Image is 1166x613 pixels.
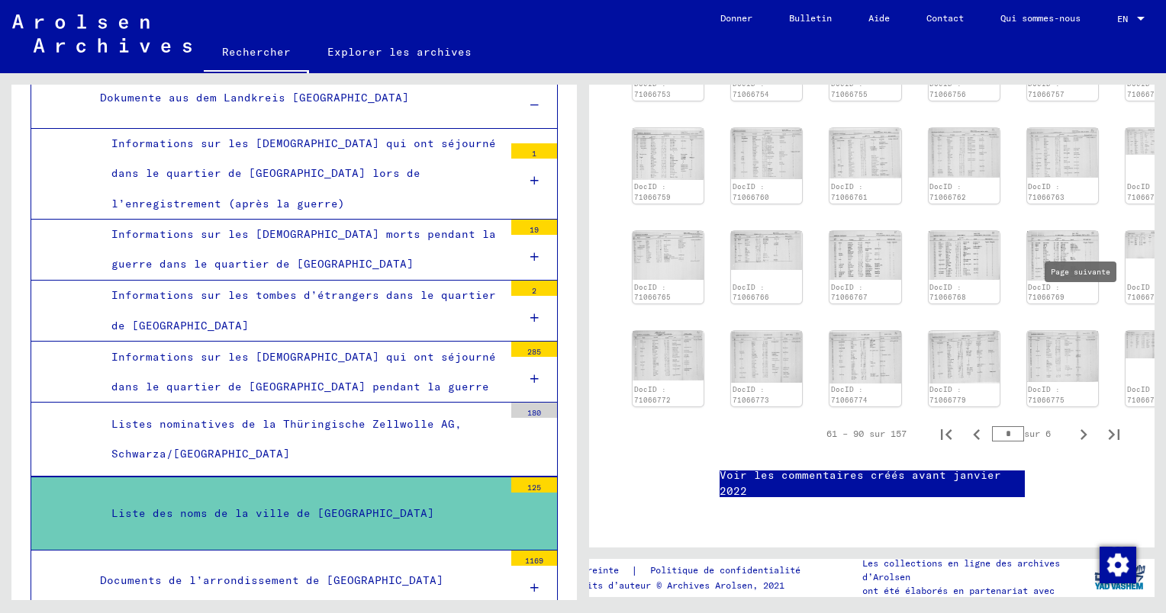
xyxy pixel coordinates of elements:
[929,128,1000,178] img: 001.jpg
[634,182,671,201] a: DocID : 71066759
[731,231,802,270] img: 001.jpg
[631,563,638,579] font: |
[511,477,557,493] div: 125
[1028,182,1065,201] a: DocID : 71066763
[634,385,671,404] a: DocID : 71066772
[100,342,504,402] div: Informations sur les [DEMOGRAPHIC_DATA] qui ont séjourné dans le quartier de [GEOGRAPHIC_DATA] pe...
[1126,331,1164,358] img: 001.jpg
[831,182,868,201] a: DocID : 71066761
[1027,128,1098,178] img: 001.jpg
[1126,128,1164,155] img: 001.jpg
[862,584,1084,598] p: ont été élaborés en partenariat avec
[1127,283,1164,302] a: DocID : 71066770
[1027,231,1098,281] img: 001.jpg
[831,79,868,98] a: DocID : 71066755
[100,409,504,469] div: Listes nominatives de la Thüringische Zellwolle AG, Schwarza/[GEOGRAPHIC_DATA]
[1127,79,1164,98] a: DocID : 71066758
[1099,419,1129,449] button: Dernière page
[100,499,504,528] div: Liste des noms de la ville de [GEOGRAPHIC_DATA]
[1100,547,1136,583] img: Modifier le consentement
[633,231,704,280] img: 001.jpg
[829,128,900,179] img: 001.jpg
[204,34,309,73] a: Rechercher
[1028,79,1065,98] a: DocID : 71066757
[511,143,557,159] div: 1
[731,128,802,179] img: 001.jpg
[831,385,868,404] a: DocID : 71066774
[929,283,966,302] a: DocID : 71066768
[12,14,192,53] img: Arolsen_neg.svg
[638,563,819,579] a: Politique de confidentialité
[511,281,557,296] div: 2
[1127,385,1164,404] a: DocID : 71066776
[634,283,671,302] a: DocID : 71066765
[829,231,900,281] img: 001.jpg
[309,34,490,70] a: Explorer les archives
[931,419,961,449] button: Première page
[633,128,704,181] img: 001.jpg
[89,83,504,113] div: Dokumente aus dem Landkreis [GEOGRAPHIC_DATA]
[826,427,907,441] div: 61 – 90 sur 157
[511,403,557,418] div: 180
[929,231,1000,281] img: 001.jpg
[831,283,868,302] a: DocID : 71066767
[100,129,504,219] div: Informations sur les [DEMOGRAPHIC_DATA] qui ont séjourné dans le quartier de [GEOGRAPHIC_DATA] lo...
[511,550,557,566] div: 1169
[929,331,1000,383] img: 001.jpg
[511,220,557,235] div: 19
[1117,14,1134,24] span: EN
[733,79,769,98] a: DocID : 71066754
[961,419,992,449] button: Page précédente
[733,385,769,404] a: DocID : 71066773
[862,557,1084,584] p: Les collections en ligne des archives d’Arolsen
[100,220,504,279] div: Informations sur les [DEMOGRAPHIC_DATA] morts pendant la guerre dans le quartier de [GEOGRAPHIC_D...
[733,182,769,201] a: DocID : 71066760
[634,79,671,98] a: DocID : 71066753
[511,342,557,357] div: 285
[1027,331,1098,382] img: 001.jpg
[1028,385,1065,404] a: DocID : 71066775
[929,79,966,98] a: DocID : 71066756
[571,579,819,592] p: Droits d’auteur © Archives Arolsen, 2021
[720,467,1025,499] a: Voir les commentaires créés avant janvier 2022
[1028,283,1065,302] a: DocID : 71066769
[731,331,802,383] img: 001.jpg
[1091,558,1148,596] img: yv_logo.png
[89,566,504,595] div: Documents de l’arrondissement de [GEOGRAPHIC_DATA]
[100,281,504,340] div: Informations sur les tombes d’étrangers dans le quartier de [GEOGRAPHIC_DATA]
[571,563,631,579] a: Empreinte
[1024,428,1051,440] font: sur 6
[929,182,966,201] a: DocID : 71066762
[929,385,966,404] a: DocID : 71066779
[1068,419,1099,449] button: Page suivante
[1127,182,1164,201] a: DocID : 71066764
[1126,231,1164,258] img: 001.jpg
[633,331,704,380] img: 001.jpg
[733,283,769,302] a: DocID : 71066766
[829,331,900,383] img: 001.jpg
